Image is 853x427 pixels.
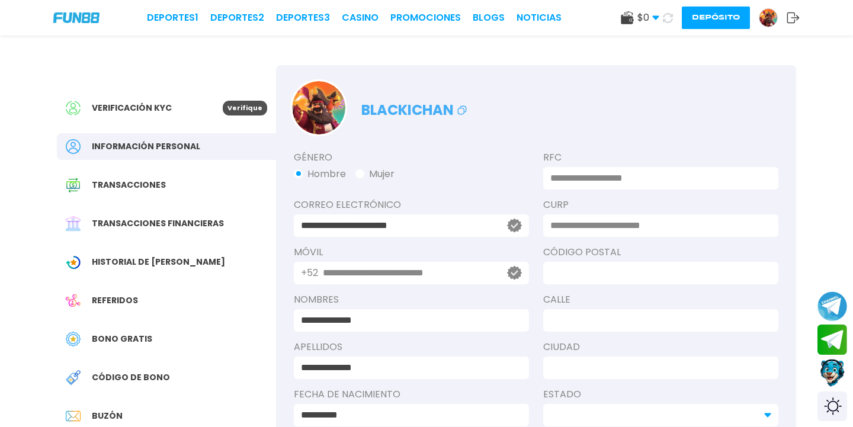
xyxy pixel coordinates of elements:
[66,370,81,385] img: Redeem Bonus
[292,81,345,134] img: Avatar
[92,294,138,307] span: Referidos
[473,11,505,25] a: BLOGS
[57,133,276,160] a: PersonalInformación personal
[92,179,166,191] span: Transacciones
[57,364,276,391] a: Redeem BonusCódigo de bono
[66,255,81,269] img: Wagering Transaction
[294,245,529,259] label: Móvil
[355,167,395,181] button: Mujer
[294,293,529,307] label: NOMBRES
[57,210,276,237] a: Financial TransactionTransacciones financieras
[66,139,81,154] img: Personal
[817,391,847,421] div: Switch theme
[66,293,81,308] img: Referral
[361,94,469,121] p: blackichan
[92,410,123,422] span: Buzón
[759,8,787,27] a: Avatar
[543,387,778,402] label: Estado
[543,198,778,212] label: CURP
[276,11,330,25] a: Deportes3
[92,333,152,345] span: Bono Gratis
[57,95,276,121] a: Verificación KYCVerifique
[66,409,81,423] img: Inbox
[543,340,778,354] label: Ciudad
[759,9,777,27] img: Avatar
[210,11,264,25] a: Deportes2
[294,167,346,181] button: Hombre
[342,11,379,25] a: CASINO
[682,7,750,29] button: Depósito
[223,101,267,115] p: Verifique
[390,11,461,25] a: Promociones
[294,340,529,354] label: APELLIDOS
[294,198,529,212] label: Correo electrónico
[92,217,224,230] span: Transacciones financieras
[301,266,318,280] p: +52
[637,11,659,25] span: $ 0
[92,371,170,384] span: Código de bono
[294,387,529,402] label: Fecha de Nacimiento
[92,256,225,268] span: Historial de [PERSON_NAME]
[147,11,198,25] a: Deportes1
[817,325,847,355] button: Join telegram
[57,287,276,314] a: ReferralReferidos
[57,172,276,198] a: Transaction HistoryTransacciones
[817,291,847,322] button: Join telegram channel
[92,102,172,114] span: Verificación KYC
[66,332,81,346] img: Free Bonus
[92,140,200,153] span: Información personal
[57,249,276,275] a: Wagering TransactionHistorial de [PERSON_NAME]
[543,245,778,259] label: Código Postal
[57,326,276,352] a: Free BonusBono Gratis
[66,178,81,192] img: Transaction History
[294,150,529,165] label: Género
[53,12,100,23] img: Company Logo
[517,11,562,25] a: NOTICIAS
[543,293,778,307] label: Calle
[817,358,847,389] button: Contact customer service
[66,216,81,231] img: Financial Transaction
[543,150,778,165] label: RFC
